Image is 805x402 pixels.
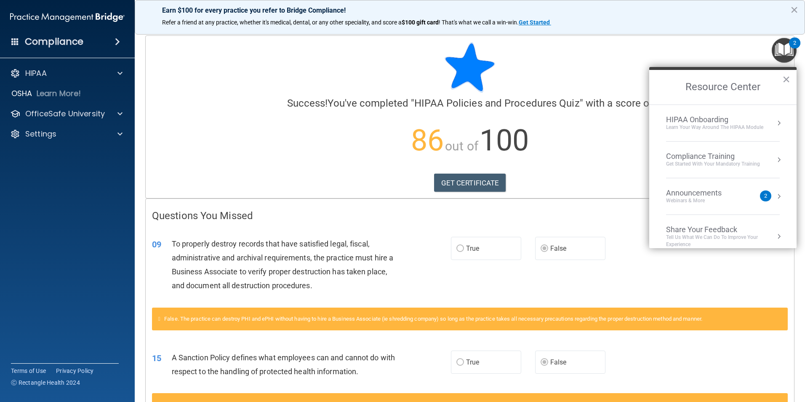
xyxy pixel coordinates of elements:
[541,246,548,252] input: False
[445,139,478,153] span: out of
[480,123,529,158] span: 100
[287,97,328,109] span: Success!
[649,67,797,248] div: Resource Center
[439,19,519,26] span: ! That's what we call a win-win.
[550,358,567,366] span: False
[541,359,548,366] input: False
[519,19,550,26] strong: Get Started
[10,68,123,78] a: HIPAA
[519,19,551,26] a: Get Started
[164,316,702,322] span: False. The practice can destroy PHI and ePHI without having to hire a Business Associate (ie shre...
[793,43,796,54] div: 2
[666,161,760,168] div: Get Started with your mandatory training
[10,129,123,139] a: Settings
[25,36,83,48] h4: Compliance
[10,9,125,26] img: PMB logo
[782,72,790,86] button: Close
[666,115,763,124] div: HIPAA Onboarding
[434,174,506,192] a: GET CERTIFICATE
[25,68,47,78] p: HIPAA
[666,152,760,161] div: Compliance Training
[11,88,32,99] p: OSHA
[414,97,579,109] span: HIPAA Policies and Procedures Quiz
[25,129,56,139] p: Settings
[37,88,81,99] p: Learn More!
[56,367,94,375] a: Privacy Policy
[456,359,464,366] input: True
[152,353,161,363] span: 15
[162,19,402,26] span: Refer a friend at any practice, whether it's medical, dental, or any other speciality, and score a
[649,70,797,105] h2: Resource Center
[666,124,763,131] div: Learn Your Way around the HIPAA module
[790,3,798,16] button: Close
[445,42,495,93] img: blue-star-rounded.9d042014.png
[666,225,780,234] div: Share Your Feedback
[666,188,738,198] div: Announcements
[411,123,444,158] span: 86
[402,19,439,26] strong: $100 gift card
[152,210,788,221] h4: Questions You Missed
[162,6,778,14] p: Earn $100 for every practice you refer to Bridge Compliance!
[456,246,464,252] input: True
[11,367,46,375] a: Terms of Use
[666,234,780,248] div: Tell Us What We Can Do to Improve Your Experience
[10,109,123,119] a: OfficeSafe University
[466,244,479,252] span: True
[666,197,738,204] div: Webinars & More
[11,378,80,387] span: Ⓒ Rectangle Health 2024
[772,38,797,63] button: Open Resource Center, 2 new notifications
[25,109,105,119] p: OfficeSafe University
[550,244,567,252] span: False
[152,98,788,109] h4: You've completed " " with a score of
[466,358,479,366] span: True
[172,353,395,376] span: A Sanction Policy defines what employees can and cannot do with respect to the handling of protec...
[152,239,161,249] span: 09
[172,239,394,290] span: To properly destroy records that have satisfied legal, fiscal, administrative and archival requir...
